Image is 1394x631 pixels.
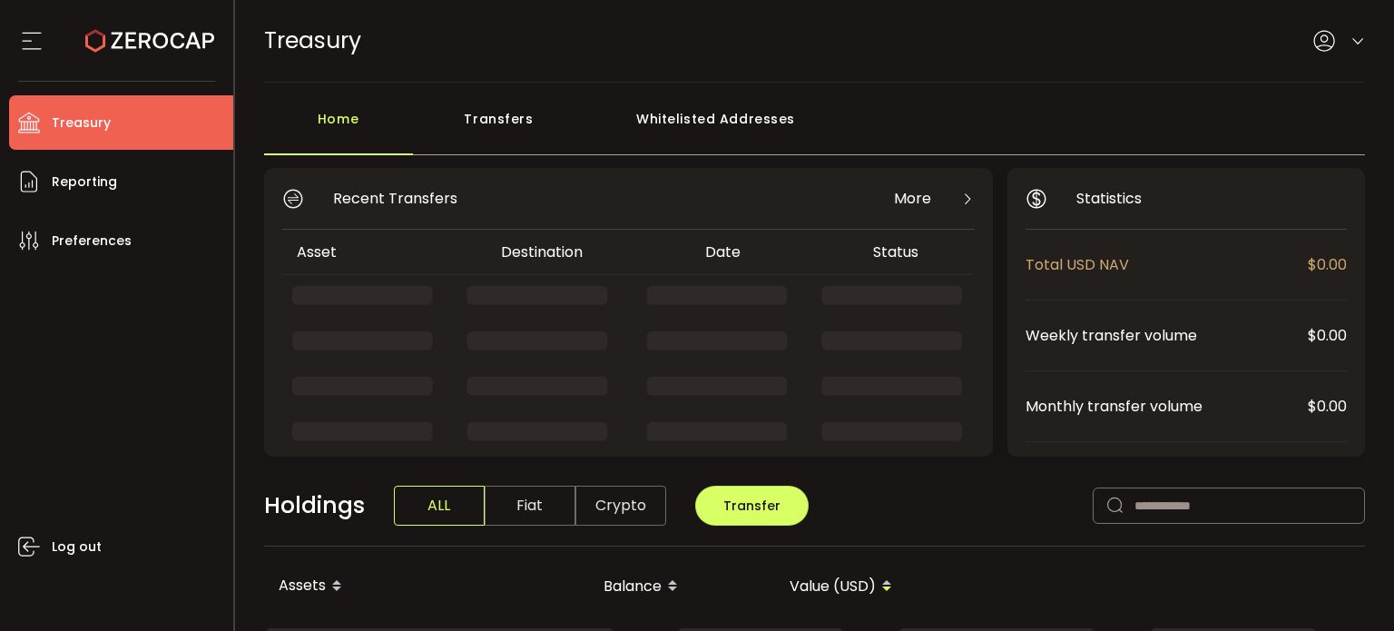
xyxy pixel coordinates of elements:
[52,110,111,136] span: Treasury
[264,25,361,56] span: Treasury
[478,571,692,602] div: Balance
[1076,187,1142,210] span: Statistics
[52,228,132,254] span: Preferences
[333,187,457,210] span: Recent Transfers
[1026,253,1308,276] span: Total USD NAV
[692,571,907,602] div: Value (USD)
[264,101,413,155] div: Home
[723,497,780,515] span: Transfer
[695,486,809,526] button: Transfer
[1026,324,1308,347] span: Weekly transfer volume
[1308,395,1347,418] span: $0.00
[1308,324,1347,347] span: $0.00
[52,534,102,560] span: Log out
[1026,395,1308,418] span: Monthly transfer volume
[264,488,365,523] span: Holdings
[575,486,666,526] span: Crypto
[282,242,486,262] div: Asset
[894,187,931,210] span: More
[585,101,847,155] div: Whitelisted Addresses
[52,169,117,195] span: Reporting
[691,242,859,262] div: Date
[485,486,575,526] span: Fiat
[394,486,485,526] span: ALL
[413,101,585,155] div: Transfers
[264,571,478,602] div: Assets
[859,242,972,262] div: Status
[486,242,691,262] div: Destination
[1308,253,1347,276] span: $0.00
